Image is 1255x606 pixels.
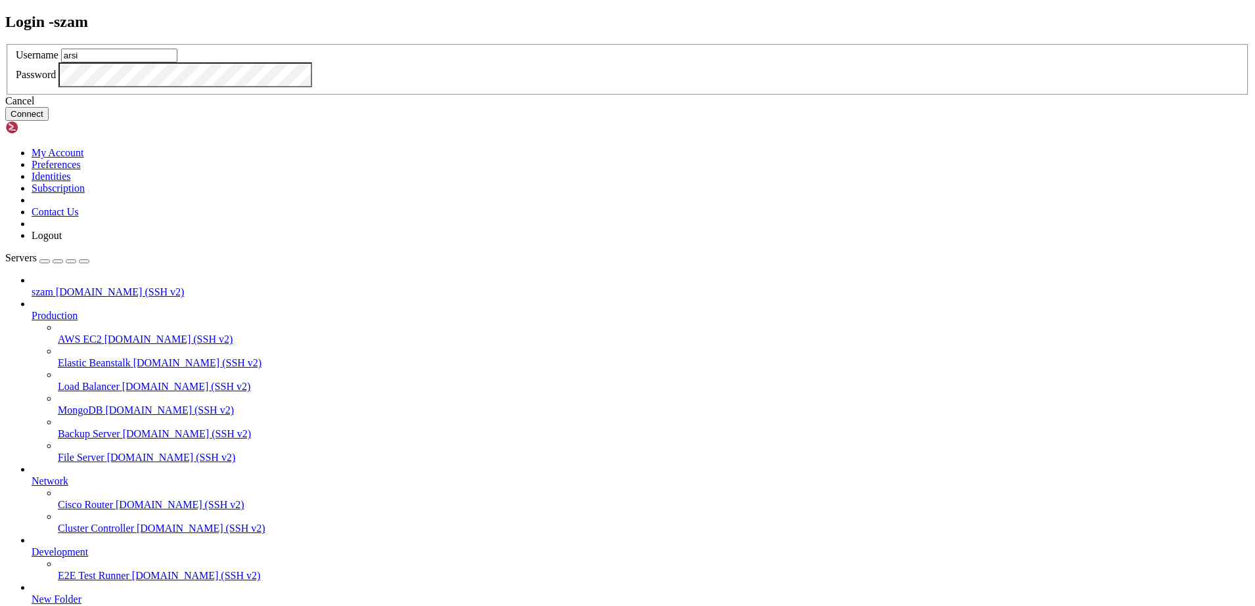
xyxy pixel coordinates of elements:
li: szam [DOMAIN_NAME] (SSH v2) [32,274,1250,298]
li: Development [32,534,1250,582]
span: Cisco Router [58,499,113,510]
li: MongoDB [DOMAIN_NAME] (SSH v2) [58,393,1250,416]
span: E2E Test Runner [58,570,129,581]
label: Username [16,49,58,60]
span: Network [32,475,68,487]
h2: Login - szam [5,13,1250,31]
div: (0, 1) [5,16,11,28]
a: Servers [5,252,89,263]
span: Development [32,546,88,557]
span: MongoDB [58,404,103,416]
li: Cluster Controller [DOMAIN_NAME] (SSH v2) [58,511,1250,534]
span: Servers [5,252,37,263]
li: AWS EC2 [DOMAIN_NAME] (SSH v2) [58,322,1250,345]
a: szam [DOMAIN_NAME] (SSH v2) [32,286,1250,298]
span: File Server [58,452,104,463]
a: Backup Server [DOMAIN_NAME] (SSH v2) [58,428,1250,440]
a: Elastic Beanstalk [DOMAIN_NAME] (SSH v2) [58,357,1250,369]
span: [DOMAIN_NAME] (SSH v2) [122,381,251,392]
span: New Folder [32,594,81,605]
a: Contact Us [32,206,79,217]
li: Production [32,298,1250,464]
span: AWS EC2 [58,334,102,345]
a: Cisco Router [DOMAIN_NAME] (SSH v2) [58,499,1250,511]
li: Elastic Beanstalk [DOMAIN_NAME] (SSH v2) [58,345,1250,369]
a: AWS EC2 [DOMAIN_NAME] (SSH v2) [58,334,1250,345]
a: MongoDB [DOMAIN_NAME] (SSH v2) [58,404,1250,416]
div: Cancel [5,95,1250,107]
span: [DOMAIN_NAME] (SSH v2) [116,499,244,510]
li: File Server [DOMAIN_NAME] (SSH v2) [58,440,1250,464]
a: E2E Test Runner [DOMAIN_NAME] (SSH v2) [58,570,1250,582]
span: [DOMAIN_NAME] (SSH v2) [105,404,234,416]
span: [DOMAIN_NAME] (SSH v2) [137,523,265,534]
span: Load Balancer [58,381,120,392]
span: [DOMAIN_NAME] (SSH v2) [123,428,252,439]
a: Identities [32,171,71,182]
a: Subscription [32,183,85,194]
a: Preferences [32,159,81,170]
span: [DOMAIN_NAME] (SSH v2) [107,452,236,463]
span: [DOMAIN_NAME] (SSH v2) [56,286,185,297]
a: File Server [DOMAIN_NAME] (SSH v2) [58,452,1250,464]
span: [DOMAIN_NAME] (SSH v2) [132,570,261,581]
span: [DOMAIN_NAME] (SSH v2) [133,357,262,368]
a: Load Balancer [DOMAIN_NAME] (SSH v2) [58,381,1250,393]
a: My Account [32,147,84,158]
li: E2E Test Runner [DOMAIN_NAME] (SSH v2) [58,558,1250,582]
li: Load Balancer [DOMAIN_NAME] (SSH v2) [58,369,1250,393]
li: Network [32,464,1250,534]
span: Elastic Beanstalk [58,357,131,368]
a: Cluster Controller [DOMAIN_NAME] (SSH v2) [58,523,1250,534]
span: Production [32,310,78,321]
span: szam [32,286,53,297]
label: Password [16,69,56,80]
button: Connect [5,107,49,121]
li: Backup Server [DOMAIN_NAME] (SSH v2) [58,416,1250,440]
a: Development [32,546,1250,558]
li: Cisco Router [DOMAIN_NAME] (SSH v2) [58,487,1250,511]
span: Cluster Controller [58,523,134,534]
a: Network [32,475,1250,487]
span: [DOMAIN_NAME] (SSH v2) [104,334,233,345]
a: Logout [32,230,62,241]
a: New Folder [32,594,1250,605]
span: Backup Server [58,428,120,439]
x-row: Connecting [DOMAIN_NAME]... [5,5,1082,16]
img: Shellngn [5,121,81,134]
a: Production [32,310,1250,322]
li: New Folder [32,582,1250,605]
